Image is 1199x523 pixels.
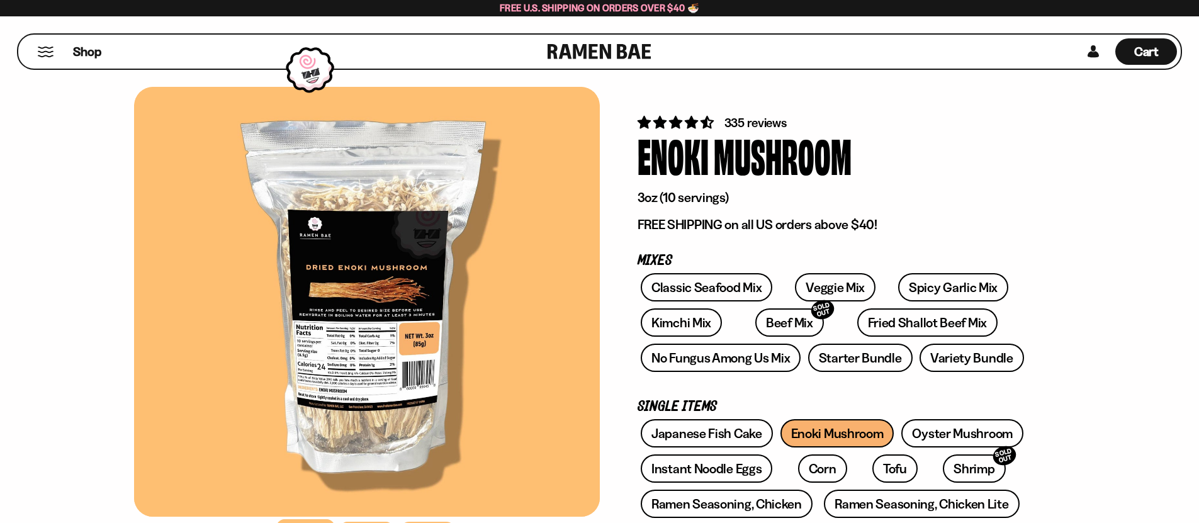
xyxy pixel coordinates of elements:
[37,47,54,57] button: Mobile Menu Trigger
[824,490,1019,518] a: Ramen Seasoning, Chicken Lite
[991,444,1018,468] div: SOLD OUT
[1134,44,1159,59] span: Cart
[73,43,101,60] span: Shop
[714,132,852,179] div: Mushroom
[641,490,813,518] a: Ramen Seasoning, Chicken
[641,344,801,372] a: No Fungus Among Us Mix
[808,344,913,372] a: Starter Bundle
[795,273,875,301] a: Veggie Mix
[755,308,824,337] a: Beef MixSOLD OUT
[73,38,101,65] a: Shop
[638,401,1028,413] p: Single Items
[872,454,918,483] a: Tofu
[638,115,716,130] span: 4.53 stars
[943,454,1005,483] a: ShrimpSOLD OUT
[641,419,773,447] a: Japanese Fish Cake
[638,255,1028,267] p: Mixes
[638,217,1028,233] p: FREE SHIPPING on all US orders above $40!
[641,308,722,337] a: Kimchi Mix
[920,344,1024,372] a: Variety Bundle
[638,132,709,179] div: Enoki
[641,273,772,301] a: Classic Seafood Mix
[724,115,787,130] span: 335 reviews
[898,273,1008,301] a: Spicy Garlic Mix
[901,419,1023,447] a: Oyster Mushroom
[809,298,836,322] div: SOLD OUT
[1115,35,1177,69] a: Cart
[798,454,847,483] a: Corn
[500,2,699,14] span: Free U.S. Shipping on Orders over $40 🍜
[641,454,772,483] a: Instant Noodle Eggs
[857,308,998,337] a: Fried Shallot Beef Mix
[638,189,1028,206] p: 3oz (10 servings)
